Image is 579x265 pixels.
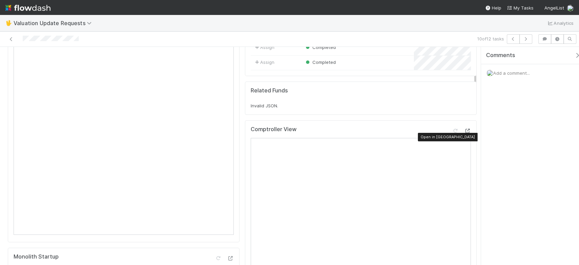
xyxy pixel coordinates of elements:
[251,126,296,133] h5: Comptroller View
[5,2,51,14] img: logo-inverted-e16ddd16eac7371096b0.svg
[486,52,515,59] span: Comments
[544,5,564,11] span: AngelList
[507,4,534,11] a: My Tasks
[253,44,274,51] span: Assign
[5,20,12,26] span: 🖖
[477,35,504,42] span: 10 of 12 tasks
[14,20,95,26] span: Valuation Update Requests
[304,59,336,65] span: Completed
[253,59,274,66] span: Assign
[251,87,288,94] h5: Related Funds
[251,102,471,109] div: Invalid JSON.
[485,4,501,11] div: Help
[304,44,336,51] div: Completed
[567,5,574,12] img: avatar_d8fc9ee4-bd1b-4062-a2a8-84feb2d97839.png
[486,70,493,76] img: avatar_d8fc9ee4-bd1b-4062-a2a8-84feb2d97839.png
[493,70,530,76] span: Add a comment...
[507,5,534,11] span: My Tasks
[547,19,574,27] a: Analytics
[304,45,336,50] span: Completed
[14,253,59,260] h5: Monolith Startup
